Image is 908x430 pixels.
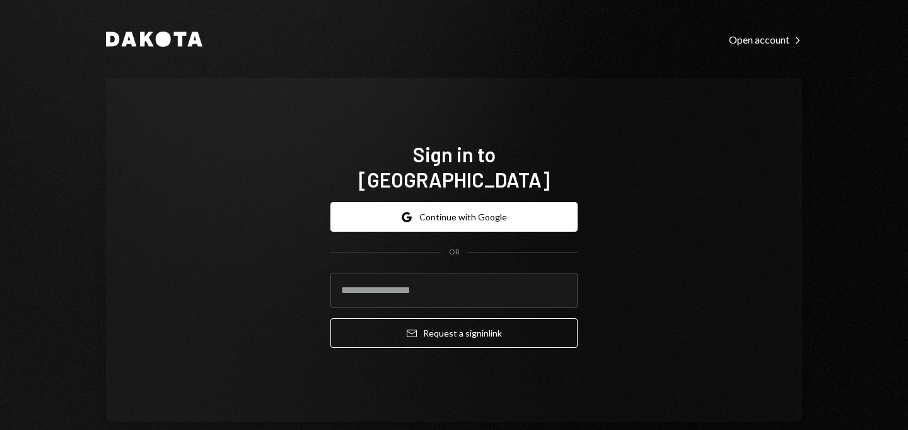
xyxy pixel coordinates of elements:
[330,202,578,232] button: Continue with Google
[449,247,460,258] div: OR
[729,33,802,46] div: Open account
[330,318,578,348] button: Request a signinlink
[330,141,578,192] h1: Sign in to [GEOGRAPHIC_DATA]
[729,32,802,46] a: Open account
